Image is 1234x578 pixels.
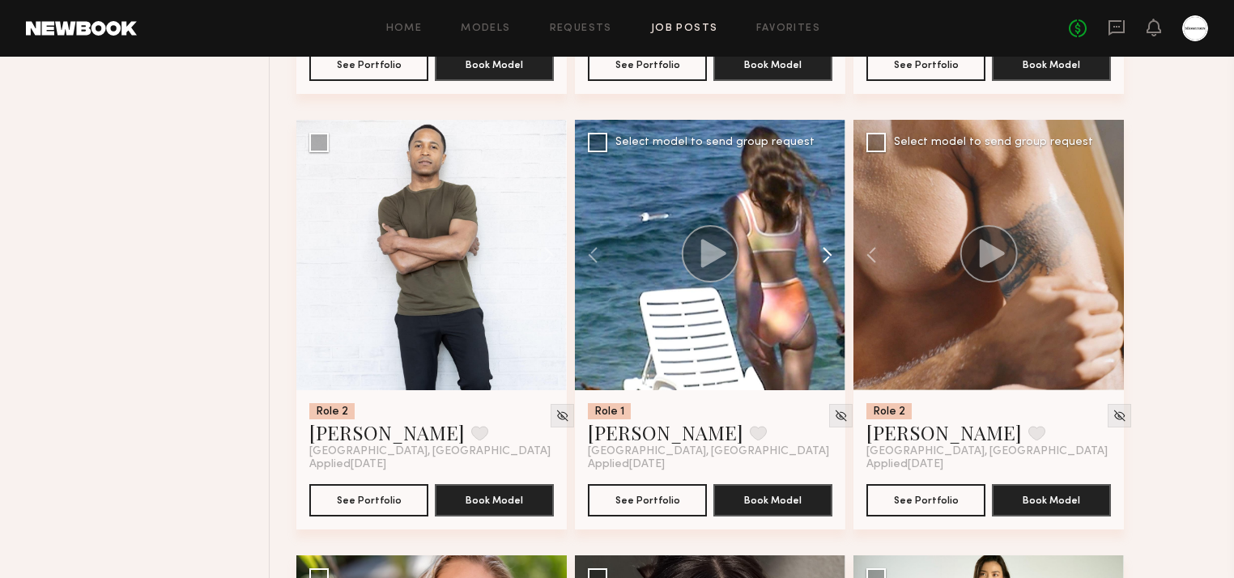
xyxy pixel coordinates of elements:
[588,403,631,419] div: Role 1
[866,484,985,516] button: See Portfolio
[866,445,1108,458] span: [GEOGRAPHIC_DATA], [GEOGRAPHIC_DATA]
[1113,409,1126,423] img: Unhide Model
[309,419,465,445] a: [PERSON_NAME]
[309,403,355,419] div: Role 2
[555,409,569,423] img: Unhide Model
[992,57,1111,70] a: Book Model
[435,57,554,70] a: Book Model
[588,419,743,445] a: [PERSON_NAME]
[894,137,1093,148] div: Select model to send group request
[866,419,1022,445] a: [PERSON_NAME]
[866,49,985,81] button: See Portfolio
[866,403,912,419] div: Role 2
[309,49,428,81] button: See Portfolio
[309,484,428,516] button: See Portfolio
[713,492,832,506] a: Book Model
[435,49,554,81] button: Book Model
[615,137,815,148] div: Select model to send group request
[588,445,829,458] span: [GEOGRAPHIC_DATA], [GEOGRAPHIC_DATA]
[651,23,718,34] a: Job Posts
[386,23,423,34] a: Home
[588,458,832,471] div: Applied [DATE]
[309,458,554,471] div: Applied [DATE]
[713,484,832,516] button: Book Model
[713,49,832,81] button: Book Model
[435,492,554,506] a: Book Model
[309,445,551,458] span: [GEOGRAPHIC_DATA], [GEOGRAPHIC_DATA]
[588,484,707,516] button: See Portfolio
[992,49,1111,81] button: Book Model
[550,23,612,34] a: Requests
[756,23,820,34] a: Favorites
[588,49,707,81] button: See Portfolio
[435,484,554,516] button: Book Model
[461,23,510,34] a: Models
[713,57,832,70] a: Book Model
[992,484,1111,516] button: Book Model
[992,492,1111,506] a: Book Model
[834,409,848,423] img: Unhide Model
[866,458,1111,471] div: Applied [DATE]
